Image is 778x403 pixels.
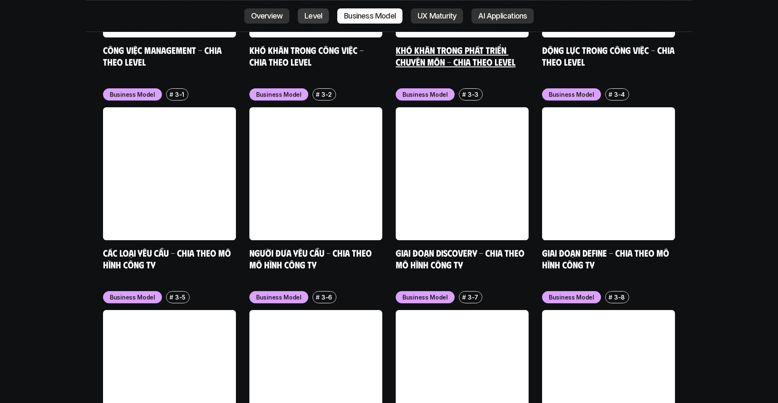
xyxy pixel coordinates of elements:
[249,44,366,67] a: Khó khăn trong công việc - Chia theo Level
[396,44,516,67] a: Khó khăn trong phát triển chuyên môn - Chia theo level
[396,247,527,270] a: Giai đoạn Discovery - Chia theo mô hình công ty
[614,293,625,302] p: 3-8
[462,294,466,300] h6: #
[542,247,671,270] a: Giai đoạn Define - Chia theo mô hình công ty
[103,247,233,270] a: Các loại yêu cầu - Chia theo mô hình công ty
[402,293,448,302] p: Business Model
[462,91,466,98] h6: #
[256,293,302,302] p: Business Model
[175,293,185,302] p: 3-5
[169,91,173,98] h6: #
[169,294,173,300] h6: #
[321,90,332,99] p: 3-2
[244,8,290,24] a: Overview
[103,44,224,67] a: Công việc Management - Chia theo level
[316,294,320,300] h6: #
[549,90,594,99] p: Business Model
[402,90,448,99] p: Business Model
[468,90,479,99] p: 3-3
[110,293,155,302] p: Business Model
[609,91,612,98] h6: #
[316,91,320,98] h6: #
[321,293,332,302] p: 3-6
[110,90,155,99] p: Business Model
[256,90,302,99] p: Business Model
[175,90,184,99] p: 3-1
[542,44,677,67] a: Động lực trong công việc - Chia theo Level
[249,247,374,270] a: Người đưa yêu cầu - Chia theo mô hình công ty
[549,293,594,302] p: Business Model
[468,293,478,302] p: 3-7
[614,90,625,99] p: 3-4
[609,294,612,300] h6: #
